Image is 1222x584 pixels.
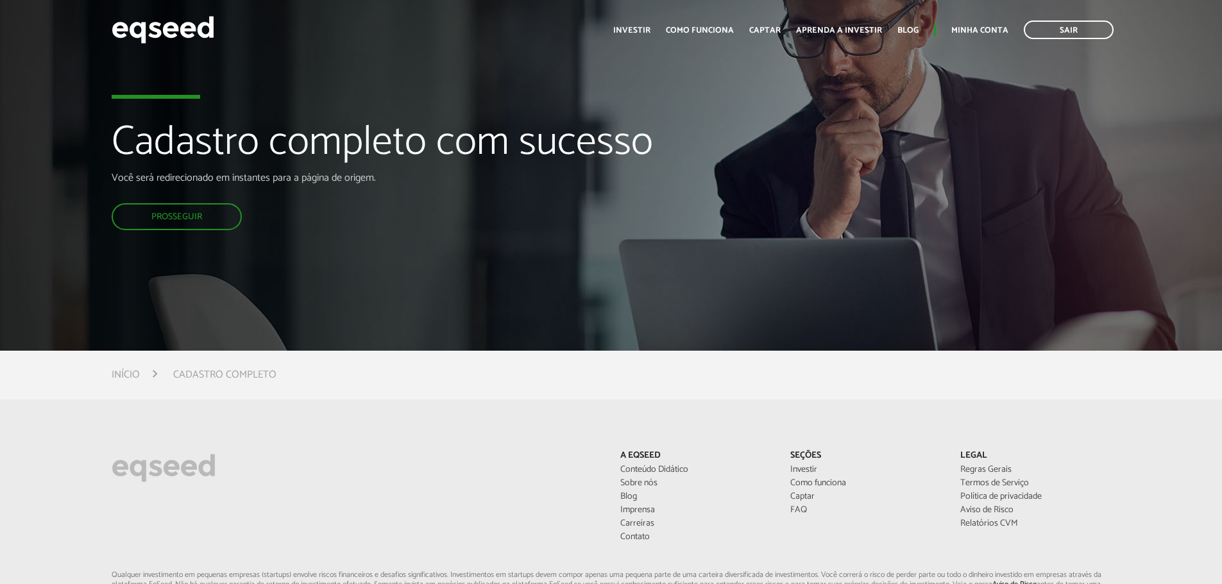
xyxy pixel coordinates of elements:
a: Investir [790,465,941,474]
a: Como funciona [666,26,734,35]
a: Carreiras [620,519,771,528]
a: Sobre nós [620,479,771,488]
p: Você será redirecionado em instantes para a página de origem. [112,172,704,184]
a: Sair [1024,21,1114,39]
a: Captar [749,26,781,35]
a: Início [112,370,140,380]
p: Seções [790,451,941,462]
a: Como funciona [790,479,941,488]
li: Cadastro completo [173,366,276,383]
a: Política de privacidade [960,492,1111,501]
a: Blog [620,492,771,501]
a: Termos de Serviço [960,479,1111,488]
a: Investir [613,26,650,35]
a: Captar [790,492,941,501]
a: Blog [897,26,919,35]
p: A EqSeed [620,451,771,462]
a: Minha conta [951,26,1008,35]
a: Contato [620,533,771,542]
img: EqSeed [112,13,214,47]
a: Conteúdo Didático [620,465,771,474]
a: FAQ [790,506,941,515]
a: Relatórios CVM [960,519,1111,528]
p: Legal [960,451,1111,462]
img: EqSeed Logo [112,451,216,485]
a: Imprensa [620,506,771,515]
h1: Cadastro completo com sucesso [112,121,704,172]
a: Prosseguir [112,203,242,230]
a: Regras Gerais [960,465,1111,474]
a: Aviso de Risco [960,506,1111,515]
a: Aprenda a investir [796,26,882,35]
